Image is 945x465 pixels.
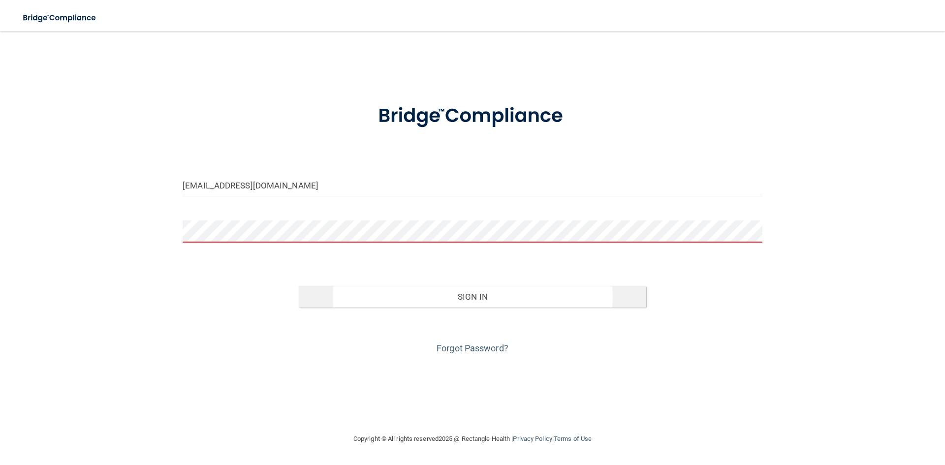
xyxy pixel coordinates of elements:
[554,435,592,442] a: Terms of Use
[299,286,647,308] button: Sign In
[358,91,587,142] img: bridge_compliance_login_screen.278c3ca4.svg
[15,8,105,28] img: bridge_compliance_login_screen.278c3ca4.svg
[293,423,652,455] div: Copyright © All rights reserved 2025 @ Rectangle Health | |
[513,435,552,442] a: Privacy Policy
[183,174,762,196] input: Email
[437,343,508,353] a: Forgot Password?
